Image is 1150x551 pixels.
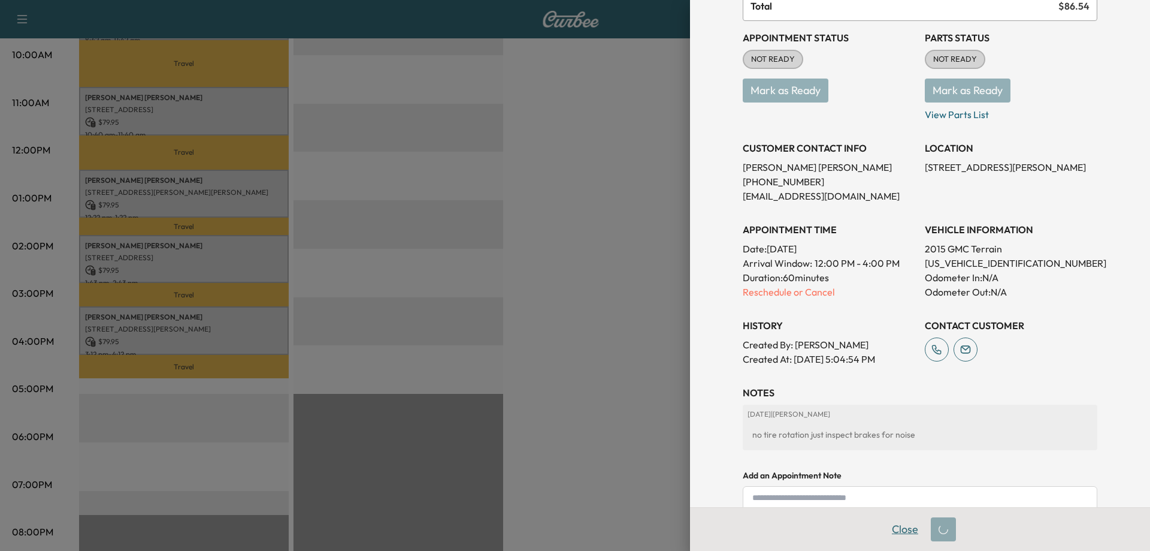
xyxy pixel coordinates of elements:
[925,222,1097,237] h3: VEHICLE INFORMATION
[743,338,915,352] p: Created By : [PERSON_NAME]
[747,424,1092,445] div: no tire rotation just inspect brakes for noise
[884,517,926,541] button: Close
[925,285,1097,299] p: Odometer Out: N/A
[743,31,915,45] h3: Appointment Status
[925,103,1097,122] p: View Parts List
[743,222,915,237] h3: APPOINTMENT TIME
[743,285,915,299] p: Reschedule or Cancel
[925,256,1097,270] p: [US_VEHICLE_IDENTIFICATION_NUMBER]
[925,270,1097,285] p: Odometer In: N/A
[743,242,915,256] p: Date: [DATE]
[744,53,802,65] span: NOT READY
[743,160,915,174] p: [PERSON_NAME] [PERSON_NAME]
[743,174,915,189] p: [PHONE_NUMBER]
[743,270,915,285] p: Duration: 60 minutes
[743,189,915,203] p: [EMAIL_ADDRESS][DOMAIN_NAME]
[747,410,1092,419] p: [DATE] | [PERSON_NAME]
[925,141,1097,155] h3: LOCATION
[925,31,1097,45] h3: Parts Status
[743,469,1097,481] h4: Add an Appointment Note
[925,318,1097,333] h3: CONTACT CUSTOMER
[925,242,1097,256] p: 2015 GMC Terrain
[743,386,1097,400] h3: NOTES
[925,160,1097,174] p: [STREET_ADDRESS][PERSON_NAME]
[926,53,984,65] span: NOT READY
[743,352,915,366] p: Created At : [DATE] 5:04:54 PM
[743,141,915,155] h3: CUSTOMER CONTACT INFO
[815,256,900,270] span: 12:00 PM - 4:00 PM
[743,318,915,333] h3: History
[743,256,915,270] p: Arrival Window:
